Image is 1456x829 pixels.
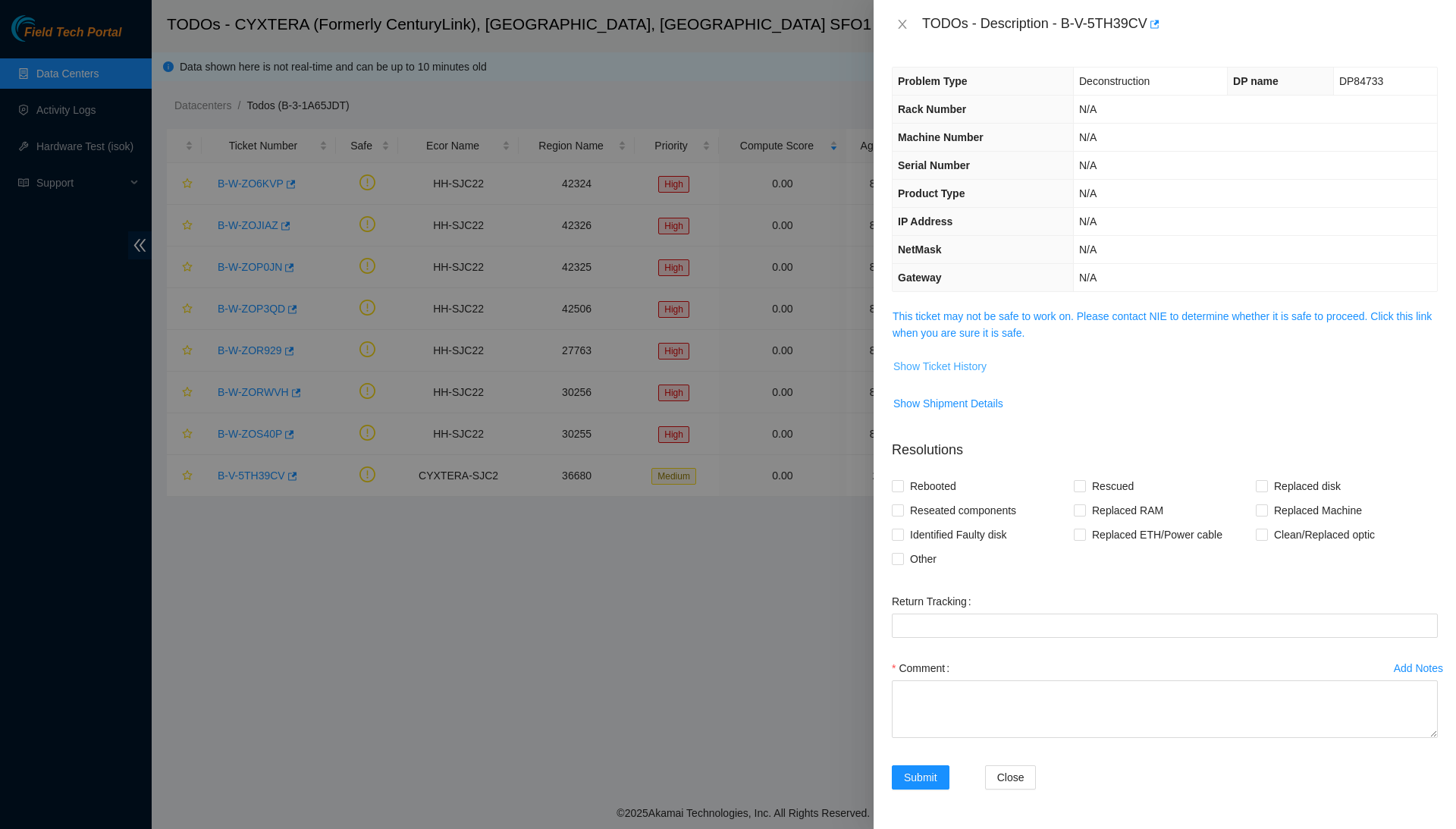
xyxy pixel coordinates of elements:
[1268,523,1381,547] span: Clean/Replaced optic
[997,769,1025,786] span: Close
[904,523,1013,547] span: Identified Faulty disk
[892,765,949,790] button: Submit
[1233,75,1279,87] span: DP name
[892,614,1438,638] input: Return Tracking
[898,272,942,284] span: Gateway
[892,680,1438,738] textarea: Comment
[904,769,937,786] span: Submit
[1079,131,1097,143] span: N/A
[1268,498,1368,523] span: Replaced Machine
[1268,474,1347,498] span: Replaced disk
[1079,272,1097,284] span: N/A
[892,17,913,32] button: Close
[898,75,968,87] span: Problem Type
[904,498,1022,523] span: Reseated components
[904,547,943,571] span: Other
[1086,498,1169,523] span: Replaced RAM
[1079,215,1097,228] span: N/A
[1079,159,1097,171] span: N/A
[896,18,908,30] span: close
[898,159,970,171] span: Serial Number
[898,187,965,199] span: Product Type
[1079,243,1097,256] span: N/A
[893,310,1432,339] a: This ticket may not be safe to work on. Please contact NIE to determine whether it is safe to pro...
[898,103,966,115] span: Rack Number
[898,215,952,228] span: IP Address
[892,589,977,614] label: Return Tracking
[893,391,1004,416] button: Show Shipment Details
[898,243,942,256] span: NetMask
[1079,75,1150,87] span: Deconstruction
[898,131,984,143] span: Machine Number
[1339,75,1383,87] span: DP84733
[904,474,962,498] span: Rebooted
[893,358,987,375] span: Show Ticket History
[893,354,987,378] button: Show Ticket History
[985,765,1037,790] button: Close
[1086,474,1140,498] span: Rescued
[1393,656,1444,680] button: Add Notes
[1079,103,1097,115] span: N/A
[893,395,1003,412] span: Show Shipment Details
[892,656,955,680] label: Comment
[922,12,1438,36] div: TODOs - Description - B-V-5TH39CV
[1086,523,1228,547] span: Replaced ETH/Power cable
[1079,187,1097,199] span: N/A
[892,428,1438,460] p: Resolutions
[1394,663,1443,674] div: Add Notes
